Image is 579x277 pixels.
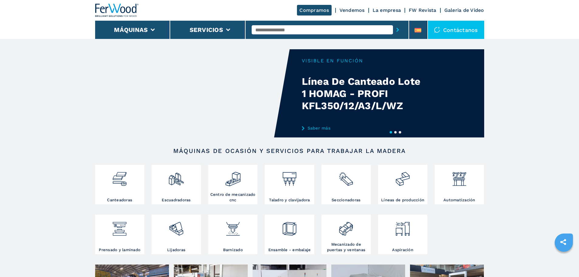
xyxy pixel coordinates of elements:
[443,197,475,203] h3: Automatización
[162,197,191,203] h3: Escuadradoras
[553,250,574,272] iframe: Chat
[225,216,241,237] img: verniciatura_1.png
[265,165,314,204] a: Taladro y clavijadora
[399,131,401,133] button: 3
[265,215,314,254] a: Ensamble - embalaje
[378,215,427,254] a: Aspiración
[435,165,484,204] a: Automatización
[556,234,571,250] a: sharethis
[381,197,424,203] h3: Líneas de producción
[107,197,132,203] h3: Canteadoras
[378,165,427,204] a: Líneas de producción
[208,215,257,254] a: Barnizado
[339,7,365,13] a: Vendemos
[114,26,148,33] button: Máquinas
[269,197,310,203] h3: Taladro y clavijadora
[168,216,184,237] img: levigatrici_2.png
[210,192,256,203] h3: Centro de mecanizado cnc
[373,7,401,13] a: La empresa
[268,247,311,253] h3: Ensamble - embalaje
[409,7,436,13] a: FW Revista
[338,166,354,187] img: sezionatrici_2.png
[390,131,392,133] button: 1
[168,166,184,187] img: squadratrici_2.png
[395,216,411,237] img: aspirazione_1.png
[167,247,185,253] h3: Lijadoras
[451,166,467,187] img: automazione.png
[95,4,139,17] img: Ferwood
[225,166,241,187] img: centro_di_lavoro_cnc_2.png
[297,5,331,16] a: Compramos
[152,215,201,254] a: Lijadoras
[302,126,421,130] a: Saber más
[208,165,257,204] a: Centro de mecanizado cnc
[444,7,484,13] a: Galeria de Video
[99,247,140,253] h3: Prensado y laminado
[95,165,144,204] a: Canteadoras
[428,21,484,39] div: Contáctanos
[281,166,298,187] img: foratrici_inseritrici_2.png
[393,23,402,37] button: submit-button
[115,147,465,154] h2: Máquinas de ocasión y servicios para trabajar la madera
[322,215,371,254] a: Mecanizado de puertas y ventanas
[332,197,360,203] h3: Seccionadoras
[95,215,144,254] a: Prensado y laminado
[323,242,369,253] h3: Mecanizado de puertas y ventanas
[281,216,298,237] img: montaggio_imballaggio_2.png
[395,166,411,187] img: linee_di_produzione_2.png
[434,27,440,33] img: Contáctanos
[95,49,290,137] video: Your browser does not support the video tag.
[112,166,128,187] img: bordatrici_1.png
[152,165,201,204] a: Escuadradoras
[338,216,354,237] img: lavorazione_porte_finestre_2.png
[190,26,223,33] button: Servicios
[223,247,243,253] h3: Barnizado
[392,247,413,253] h3: Aspiración
[112,216,128,237] img: pressa-strettoia.png
[322,165,371,204] a: Seccionadoras
[394,131,397,133] button: 2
